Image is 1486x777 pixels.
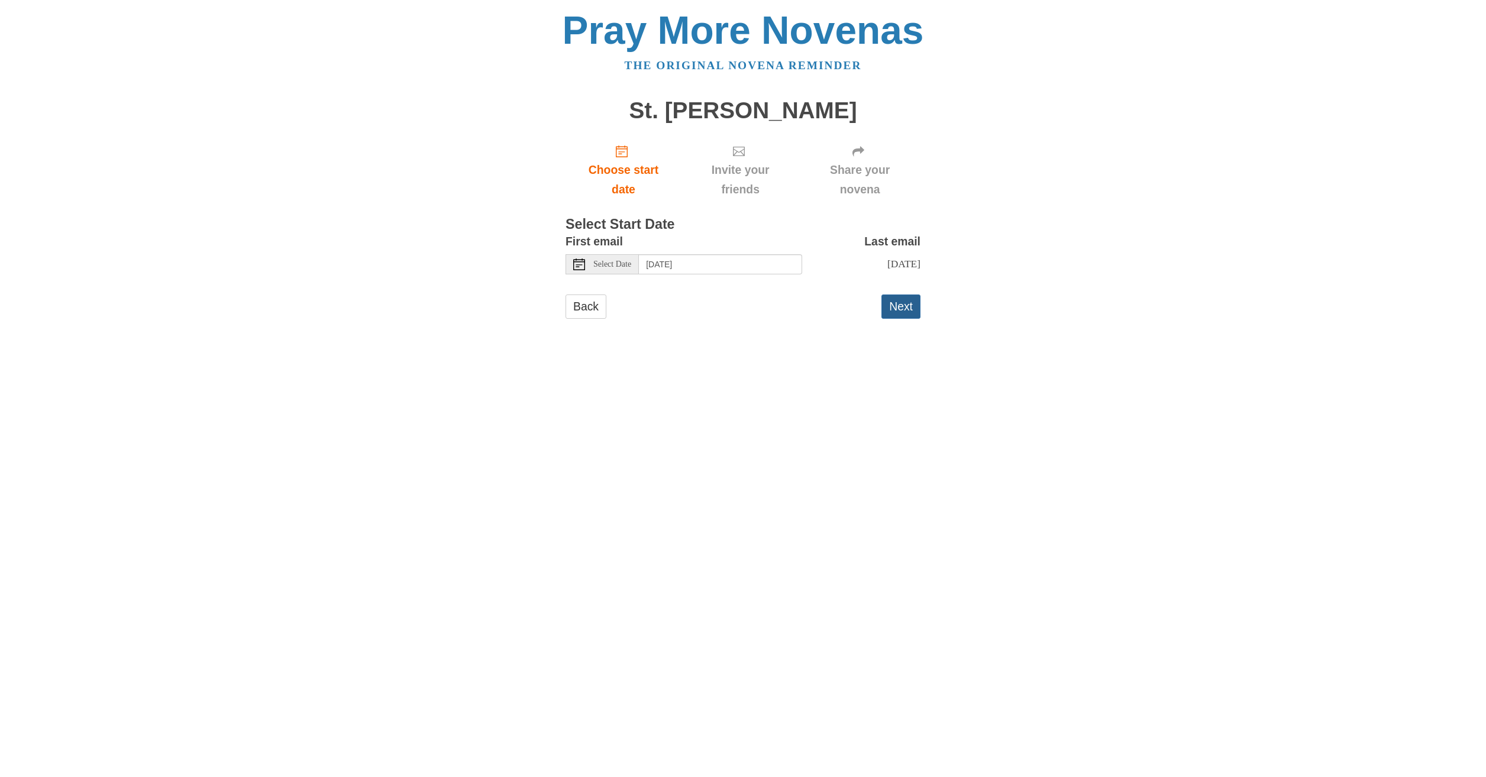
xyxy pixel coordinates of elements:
[799,135,920,205] div: Click "Next" to confirm your start date first.
[811,160,909,199] span: Share your novena
[566,217,920,232] h3: Select Start Date
[563,8,924,52] a: Pray More Novenas
[864,232,920,251] label: Last email
[681,135,799,205] div: Click "Next" to confirm your start date first.
[881,294,920,319] button: Next
[566,232,623,251] label: First email
[566,294,606,319] a: Back
[625,59,862,72] a: The original novena reminder
[693,160,787,199] span: Invite your friends
[566,98,920,124] h1: St. [PERSON_NAME]
[593,260,631,268] span: Select Date
[566,135,681,205] a: Choose start date
[577,160,670,199] span: Choose start date
[887,258,920,270] span: [DATE]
